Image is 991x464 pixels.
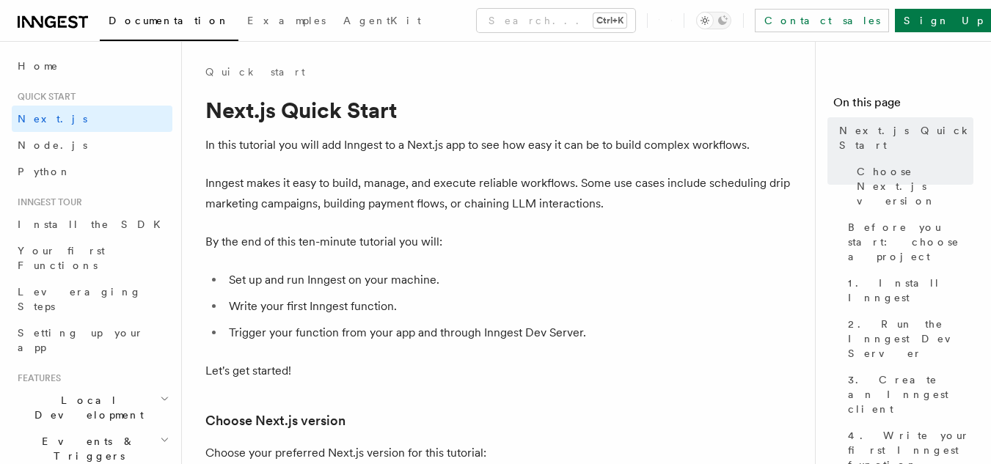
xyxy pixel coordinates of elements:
[12,106,172,132] a: Next.js
[848,317,973,361] span: 2. Run the Inngest Dev Server
[12,434,160,463] span: Events & Triggers
[247,15,326,26] span: Examples
[18,218,169,230] span: Install the SDK
[12,320,172,361] a: Setting up your app
[857,164,973,208] span: Choose Next.js version
[833,94,973,117] h4: On this page
[477,9,635,32] button: Search...Ctrl+K
[12,132,172,158] a: Node.js
[851,158,973,214] a: Choose Next.js version
[100,4,238,41] a: Documentation
[12,393,160,422] span: Local Development
[848,220,973,264] span: Before you start: choose a project
[18,286,142,312] span: Leveraging Steps
[593,13,626,28] kbd: Ctrl+K
[12,211,172,237] a: Install the SDK
[842,214,973,270] a: Before you start: choose a project
[848,372,973,416] span: 3. Create an Inngest client
[12,387,172,428] button: Local Development
[12,372,61,384] span: Features
[205,97,792,123] h1: Next.js Quick Start
[334,4,430,40] a: AgentKit
[238,4,334,40] a: Examples
[18,166,71,177] span: Python
[205,443,792,463] p: Choose your preferred Next.js version for this tutorial:
[18,245,105,271] span: Your first Functions
[18,327,144,353] span: Setting up your app
[18,139,87,151] span: Node.js
[205,410,345,431] a: Choose Next.js version
[842,367,973,422] a: 3. Create an Inngest client
[205,135,792,155] p: In this tutorial you will add Inngest to a Next.js app to see how easy it can be to build complex...
[18,59,59,73] span: Home
[12,158,172,185] a: Python
[343,15,421,26] span: AgentKit
[696,12,731,29] button: Toggle dark mode
[205,361,792,381] p: Let's get started!
[18,113,87,125] span: Next.js
[205,65,305,79] a: Quick start
[224,323,792,343] li: Trigger your function from your app and through Inngest Dev Server.
[12,53,172,79] a: Home
[842,311,973,367] a: 2. Run the Inngest Dev Server
[842,270,973,311] a: 1. Install Inngest
[12,91,76,103] span: Quick start
[755,9,889,32] a: Contact sales
[224,296,792,317] li: Write your first Inngest function.
[848,276,973,305] span: 1. Install Inngest
[109,15,230,26] span: Documentation
[12,237,172,279] a: Your first Functions
[12,279,172,320] a: Leveraging Steps
[205,232,792,252] p: By the end of this ten-minute tutorial you will:
[205,173,792,214] p: Inngest makes it easy to build, manage, and execute reliable workflows. Some use cases include sc...
[833,117,973,158] a: Next.js Quick Start
[12,196,82,208] span: Inngest tour
[224,270,792,290] li: Set up and run Inngest on your machine.
[839,123,973,152] span: Next.js Quick Start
